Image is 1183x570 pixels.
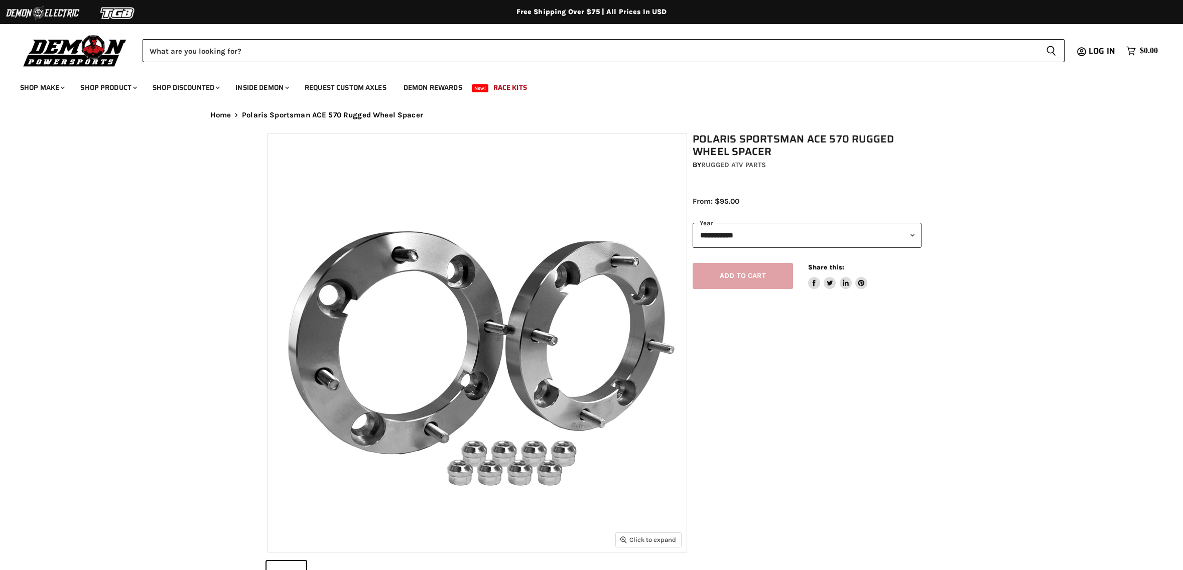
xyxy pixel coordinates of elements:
span: New! [472,84,489,92]
span: Log in [1089,45,1115,57]
span: From: $95.00 [693,197,739,206]
a: Shop Make [13,77,71,98]
a: Log in [1084,47,1121,56]
img: TGB Logo 2 [80,4,156,23]
div: Free Shipping Over $75 | All Prices In USD [190,8,993,17]
span: Polaris Sportsman ACE 570 Rugged Wheel Spacer [242,111,423,119]
span: $0.00 [1140,46,1158,56]
ul: Main menu [13,73,1155,98]
a: Demon Rewards [396,77,470,98]
a: Race Kits [486,77,535,98]
img: Demon Electric Logo 2 [5,4,80,23]
a: Request Custom Axles [297,77,394,98]
nav: Breadcrumbs [190,111,993,119]
h1: Polaris Sportsman ACE 570 Rugged Wheel Spacer [693,133,922,158]
img: Polaris Sportsman ACE 570 Rugged Wheel Spacer [268,133,687,552]
span: Click to expand [620,536,676,543]
a: Rugged ATV Parts [701,161,766,169]
a: Inside Demon [228,77,295,98]
button: Search [1038,39,1065,62]
span: Share this: [808,263,844,271]
select: year [693,223,922,247]
input: Search [143,39,1038,62]
a: Shop Discounted [145,77,226,98]
img: Demon Powersports [20,33,130,68]
form: Product [143,39,1065,62]
button: Click to expand [616,533,681,546]
div: by [693,160,922,171]
aside: Share this: [808,263,868,290]
a: Home [210,111,231,119]
a: $0.00 [1121,44,1163,58]
a: Shop Product [73,77,143,98]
